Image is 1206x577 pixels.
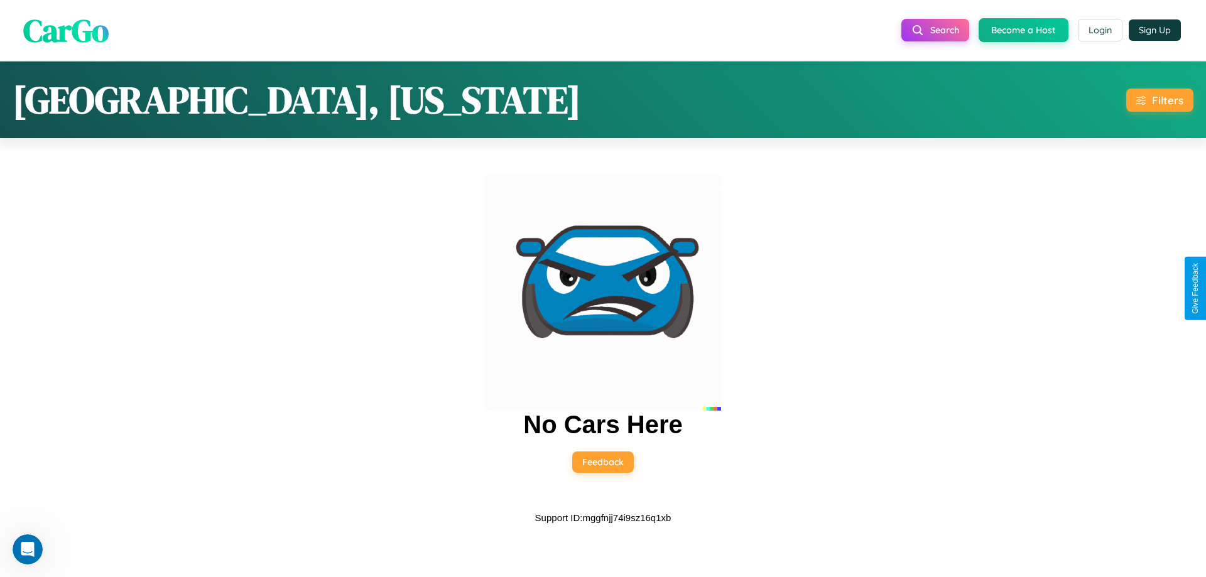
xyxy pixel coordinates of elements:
button: Feedback [572,451,634,473]
span: Search [930,24,959,36]
div: Filters [1152,94,1183,107]
button: Search [901,19,969,41]
span: CarGo [23,8,109,51]
button: Login [1078,19,1122,41]
div: Give Feedback [1191,263,1200,314]
h1: [GEOGRAPHIC_DATA], [US_STATE] [13,74,581,126]
button: Sign Up [1129,19,1181,41]
button: Filters [1126,89,1193,112]
img: car [485,175,721,411]
p: Support ID: mggfnjj74i9sz16q1xb [535,509,671,526]
h2: No Cars Here [523,411,682,439]
button: Become a Host [979,18,1068,42]
iframe: Intercom live chat [13,534,43,564]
